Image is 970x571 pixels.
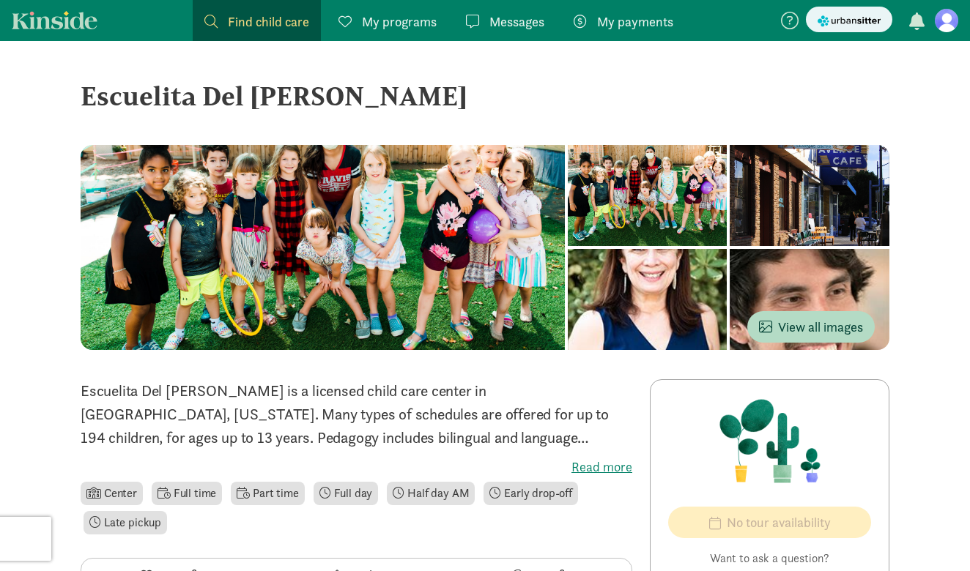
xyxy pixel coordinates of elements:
[484,482,578,505] li: Early drop-off
[228,12,309,31] span: Find child care
[81,76,889,116] div: Escuelita Del [PERSON_NAME]
[84,511,167,534] li: Late pickup
[152,482,222,505] li: Full time
[668,550,871,567] p: Want to ask a question?
[362,12,437,31] span: My programs
[81,379,632,449] p: Escuelita Del [PERSON_NAME] is a licensed child care center in [GEOGRAPHIC_DATA], [US_STATE]. Man...
[668,507,871,538] button: No tour availability
[314,482,379,505] li: Full day
[231,482,304,505] li: Part time
[759,317,863,337] span: View all images
[387,482,475,505] li: Half day AM
[489,12,544,31] span: Messages
[597,12,673,31] span: My payments
[727,512,831,532] span: No tour availability
[12,11,97,29] a: Kinside
[818,13,881,29] img: urbansitter_logo_small.svg
[747,311,875,343] button: View all images
[81,458,632,476] label: Read more
[81,482,143,505] li: Center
